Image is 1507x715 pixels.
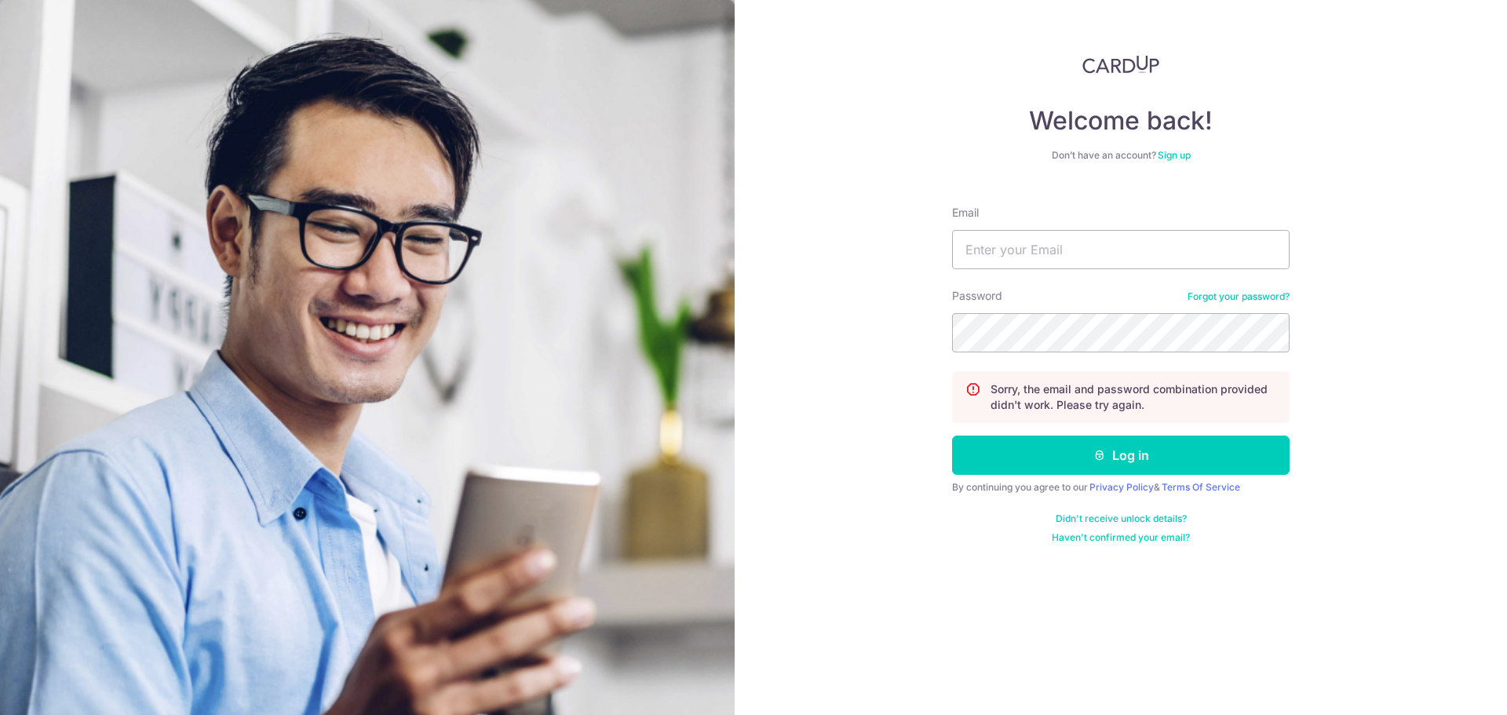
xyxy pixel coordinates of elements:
label: Email [952,205,979,221]
a: Forgot your password? [1188,290,1290,303]
div: Don’t have an account? [952,149,1290,162]
a: Haven't confirmed your email? [1052,531,1190,544]
img: CardUp Logo [1082,55,1159,74]
p: Sorry, the email and password combination provided didn't work. Please try again. [991,381,1276,413]
h4: Welcome back! [952,105,1290,137]
div: By continuing you agree to our & [952,481,1290,494]
button: Log in [952,436,1290,475]
a: Didn't receive unlock details? [1056,513,1187,525]
input: Enter your Email [952,230,1290,269]
label: Password [952,288,1002,304]
a: Privacy Policy [1089,481,1154,493]
a: Terms Of Service [1162,481,1240,493]
a: Sign up [1158,149,1191,161]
